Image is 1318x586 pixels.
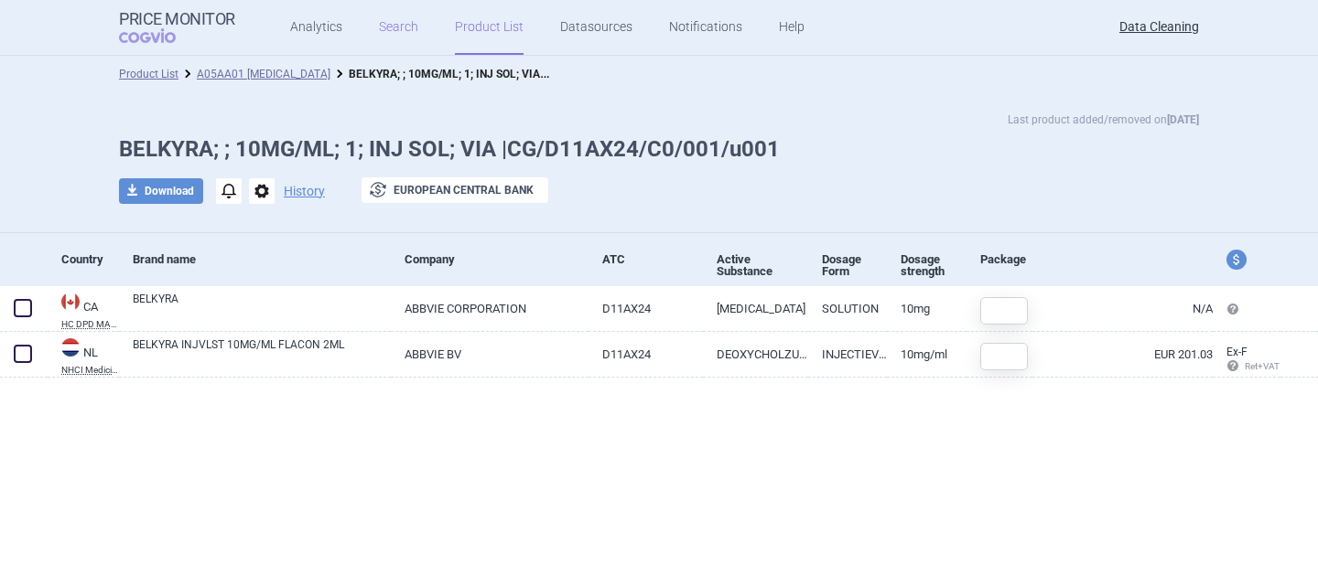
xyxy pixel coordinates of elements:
div: Dosage Form [822,237,887,293]
a: D11AX24 [589,332,702,377]
a: DEOXYCHOLZUUR [703,332,808,377]
a: BELKYRA [133,291,391,324]
a: NLNLNHCI Medicijnkosten [48,336,119,375]
button: European Central Bank [362,177,548,203]
a: N/A [1032,286,1213,331]
strong: Price Monitor [119,10,235,28]
div: Active Substance [717,237,808,293]
strong: [DATE] [1167,113,1199,126]
div: Country [61,237,119,282]
a: D11AX24 [589,286,702,331]
a: ABBVIE BV [391,332,589,377]
a: 10MG [887,286,966,331]
div: Company [405,237,589,282]
abbr: HC DPD MARKETED — Drug Product Database (DPD) published by Health Canada, Government of Canada [61,320,119,329]
a: 10MG/ML [887,332,966,377]
a: Product List [119,68,178,80]
abbr: NHCI Medicijnkosten — Online database of drug prices developed by the National Health Care Instit... [61,366,119,375]
div: Dosage strength [901,237,966,293]
a: BELKYRA INJVLST 10MG/ML FLACON 2ML [133,336,391,369]
div: Brand name [133,237,391,282]
img: Canada [61,293,80,311]
a: EUR 201.03 [1032,332,1213,377]
li: Product List [119,65,178,83]
span: COGVIO [119,28,201,43]
a: Ex-F Ret+VAT calc [1213,339,1280,381]
img: Netherlands [61,338,80,357]
strong: BELKYRA; ; 10MG/ML; 1; INJ SOL; VIA |CG/D11AX24/C0/001/u001 [349,64,681,81]
li: BELKYRA; ; 10MG/ML; 1; INJ SOL; VIA |CG/D11AX24/C0/001/u001 [330,65,550,83]
span: Ex-factory price [1226,346,1248,358]
a: [MEDICAL_DATA] [703,286,808,331]
span: Ret+VAT calc [1226,361,1297,371]
p: Last product added/removed on [1008,111,1199,129]
div: ATC [602,237,702,282]
a: CACAHC DPD MARKETED [48,291,119,329]
a: SOLUTION [808,286,887,331]
a: A05AA01 [MEDICAL_DATA] [197,68,330,80]
a: ABBVIE CORPORATION [391,286,589,331]
button: History [284,185,325,197]
a: INJECTIEVLOEISTOF [808,332,887,377]
button: Download [119,178,203,204]
a: Price MonitorCOGVIO [119,10,235,45]
h1: BELKYRA; ; 10MG/ML; 1; INJ SOL; VIA |CG/D11AX24/C0/001/u001 [119,136,1199,163]
div: Package [980,237,1032,282]
li: A05AA01 DEOXYCHOLIC ACID [178,65,330,83]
